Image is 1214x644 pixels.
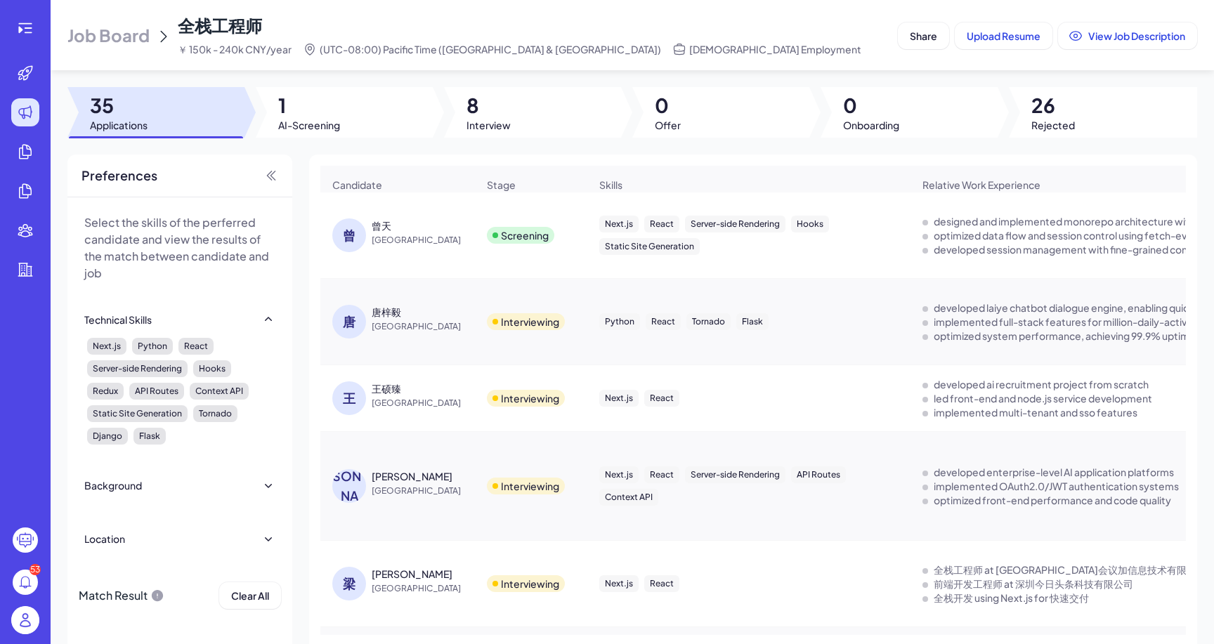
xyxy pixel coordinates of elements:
[934,493,1171,507] div: optimized front-end performance and code quality
[332,469,366,503] div: [PERSON_NAME]
[934,391,1152,405] div: led front-end and node.js service development
[133,428,166,445] div: Flask
[843,118,899,132] span: Onboarding
[934,479,1179,493] div: implemented OAuth2.0/JWT authentication systems
[178,42,292,56] span: ￥ 150k - 240k CNY/year
[501,391,559,405] div: Interviewing
[686,313,731,330] div: Tornado
[910,29,937,42] span: Share
[87,428,128,445] div: Django
[132,338,173,355] div: Python
[372,469,452,483] div: 李炯
[11,606,39,634] img: user_logo.png
[599,466,639,483] div: Next.js
[934,577,1133,591] div: 前端开发工程师 at 深圳今日头条科技有限公司
[501,479,559,493] div: Interviewing
[320,42,661,56] span: (UTC-08:00) Pacific Time ([GEOGRAPHIC_DATA] & [GEOGRAPHIC_DATA])
[372,581,477,596] span: [GEOGRAPHIC_DATA]
[193,405,237,422] div: Tornado
[90,93,148,118] span: 35
[84,313,152,327] div: Technical Skills
[278,118,340,132] span: AI-Screening
[332,567,366,600] div: 梁
[67,24,150,46] span: Job Board
[898,22,949,49] button: Share
[87,360,188,377] div: Server-side Rendering
[646,313,681,330] div: React
[372,233,477,247] span: [GEOGRAPHIC_DATA]
[84,214,275,282] p: Select the skills of the perferred candidate and view the results of the match between candidate ...
[934,377,1149,391] div: developed ai recruitment project from scratch
[843,93,899,118] span: 0
[599,216,639,232] div: Next.js
[685,466,785,483] div: Server-side Rendering
[372,396,477,410] span: [GEOGRAPHIC_DATA]
[934,465,1174,479] div: developed enterprise-level AI application platforms
[332,381,366,415] div: 王
[934,591,1089,605] div: 全栈开发 using Next.js for 快速交付
[955,22,1052,49] button: Upload Resume
[644,466,679,483] div: React
[90,118,148,132] span: Applications
[372,381,401,395] div: 王硕臻
[178,15,262,36] span: 全栈工程师
[372,484,477,498] span: [GEOGRAPHIC_DATA]
[791,466,846,483] div: API Routes
[644,575,679,592] div: React
[84,532,125,546] div: Location
[84,478,142,492] div: Background
[332,305,366,339] div: 唐
[967,29,1040,42] span: Upload Resume
[689,42,861,56] span: [DEMOGRAPHIC_DATA] Employment
[599,575,639,592] div: Next.js
[79,582,164,609] div: Match Result
[655,118,681,132] span: Offer
[599,390,639,407] div: Next.js
[81,166,157,185] span: Preferences
[231,589,269,602] span: Clear All
[219,582,281,609] button: Clear All
[685,216,785,232] div: Server-side Rendering
[599,489,658,506] div: Context API
[501,315,559,329] div: Interviewing
[332,218,366,252] div: 曾
[644,216,679,232] div: React
[30,564,41,575] div: 53
[466,118,511,132] span: Interview
[193,360,231,377] div: Hooks
[1031,93,1075,118] span: 26
[1088,29,1185,42] span: View Job Description
[87,405,188,422] div: Static Site Generation
[178,338,214,355] div: React
[372,567,452,581] div: 梁林
[372,305,401,319] div: 唐梓毅
[1031,118,1075,132] span: Rejected
[791,216,829,232] div: Hooks
[87,338,126,355] div: Next.js
[922,178,1040,192] span: Relative Work Experience
[372,320,477,334] span: [GEOGRAPHIC_DATA]
[129,383,184,400] div: API Routes
[599,178,622,192] span: Skills
[501,577,559,591] div: Interviewing
[372,218,391,232] div: 曾天
[644,390,679,407] div: React
[278,93,340,118] span: 1
[934,563,1206,577] div: 全栈工程师 at 深圳市会议加信息技术有限公司
[487,178,516,192] span: Stage
[736,313,769,330] div: Flask
[599,313,640,330] div: Python
[87,383,124,400] div: Redux
[655,93,681,118] span: 0
[934,405,1137,419] div: implemented multi-tenant and sso features
[466,93,511,118] span: 8
[1058,22,1197,49] button: View Job Description
[332,178,382,192] span: Candidate
[599,238,700,255] div: Static Site Generation
[190,383,249,400] div: Context API
[501,228,549,242] div: Screening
